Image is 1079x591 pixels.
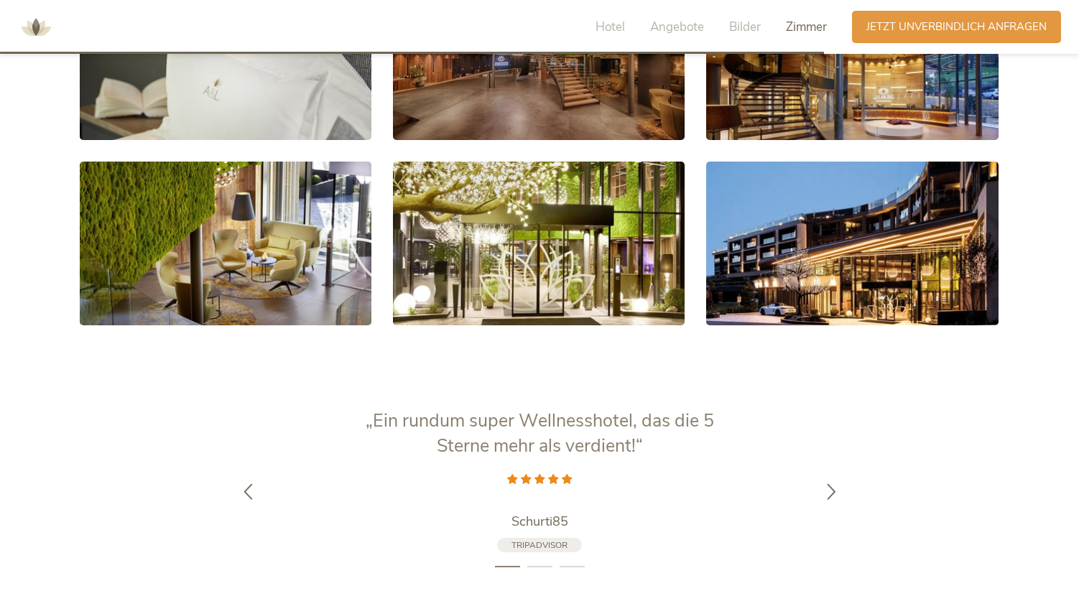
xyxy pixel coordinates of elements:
span: Jetzt unverbindlich anfragen [866,19,1047,34]
span: Tripadvisor [511,539,568,551]
span: Bilder [729,19,761,35]
a: Tripadvisor [497,538,582,553]
span: Hotel [596,19,625,35]
span: Zimmer [786,19,827,35]
span: Angebote [650,19,704,35]
a: Schurti85 [360,513,719,531]
img: AMONTI & LUNARIS Wellnessresort [14,6,57,49]
span: „Ein rundum super Wellnesshotel, das die 5 Sterne mehr als verdient!“ [366,409,714,458]
a: AMONTI & LUNARIS Wellnessresort [14,22,57,32]
span: Schurti85 [511,513,568,530]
